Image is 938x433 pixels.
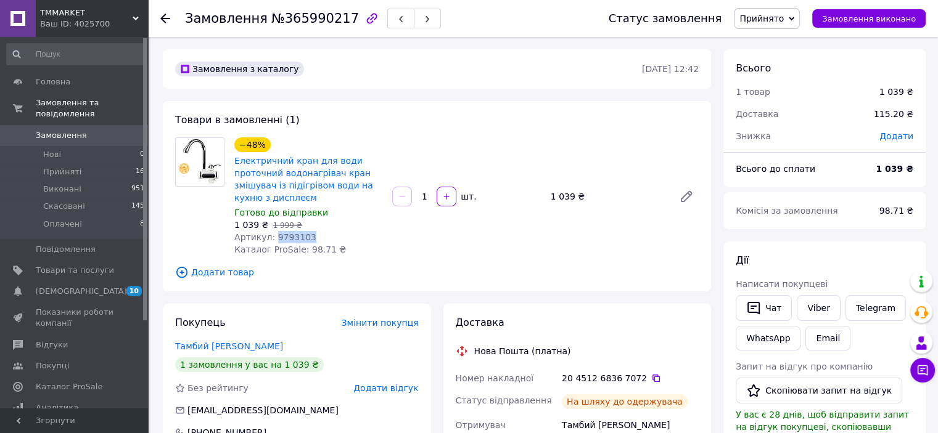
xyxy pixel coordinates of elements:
span: Доставка [736,109,778,119]
span: 10 [126,286,142,296]
span: Артикул: 9793103 [234,232,316,242]
a: Viber [797,295,840,321]
div: Статус замовлення [609,12,722,25]
div: На шляху до одержувача [562,394,688,409]
span: №365990217 [271,11,359,26]
span: Отримувач [456,420,506,430]
span: 1 039 ₴ [234,220,268,230]
span: Покупці [36,360,69,371]
span: Каталог ProSale: 98.71 ₴ [234,245,346,254]
a: WhatsApp [736,326,800,350]
span: Дії [736,254,749,266]
span: Головна [36,76,70,87]
button: Email [805,326,850,350]
div: Замовлення з каталогу [175,62,304,76]
span: 16 [136,166,144,177]
span: Замовлення виконано [822,14,916,23]
span: 951 [131,184,144,195]
b: 1 039 ₴ [876,164,913,174]
span: Аналітика [36,402,78,413]
div: Ваш ID: 4025700 [40,18,148,30]
span: Повідомлення [36,244,96,255]
span: Замовлення [36,130,87,141]
span: Відгуки [36,339,68,350]
span: Замовлення [185,11,268,26]
span: TMMARKET [40,7,133,18]
span: 1 999 ₴ [273,221,302,230]
span: Додати відгук [353,383,418,393]
span: 0 [140,149,144,160]
span: [EMAIL_ADDRESS][DOMAIN_NAME] [187,405,339,415]
button: Чат [736,295,792,321]
span: Запит на відгук про компанію [736,362,873,371]
input: Пошук [6,43,146,65]
div: 1 039 ₴ [546,188,669,205]
a: Редагувати [674,184,699,209]
a: Електричний кран для води проточний водонагрівач кран змішувач із підігрівом води на кухню з дисп... [234,156,373,203]
span: Покупець [175,317,226,328]
span: Номер накладної [456,373,534,383]
span: Комісія за замовлення [736,206,838,216]
a: Telegram [845,295,906,321]
span: Нові [43,149,61,160]
span: Написати покупцеві [736,279,828,289]
span: Додати [879,131,913,141]
span: Замовлення та повідомлення [36,97,148,119]
span: Змінити покупця [342,318,419,328]
span: 8 [140,219,144,230]
span: Скасовані [43,201,85,212]
span: 1 товар [736,87,770,97]
span: 145 [131,201,144,212]
span: Каталог ProSale [36,381,102,392]
span: Знижка [736,131,771,141]
span: Виконані [43,184,81,195]
span: 98.71 ₴ [879,206,913,216]
span: Доставка [456,317,504,328]
div: −48% [234,137,271,152]
span: Статус відправлення [456,395,552,405]
div: 1 039 ₴ [879,86,913,98]
div: 1 замовлення у вас на 1 039 ₴ [175,357,324,372]
img: Електричний кран для води проточний водонагрівач кран змішувач із підігрівом води на кухню з дисп... [178,138,222,186]
time: [DATE] 12:42 [642,64,699,74]
div: шт. [458,190,477,203]
a: Тамбий [PERSON_NAME] [175,341,283,351]
div: 20 4512 6836 7072 [562,372,699,384]
span: Готово до відправки [234,208,328,217]
span: Показники роботи компанії [36,307,114,329]
span: Без рейтингу [187,383,249,393]
span: Прийнято [739,14,784,23]
span: Товари та послуги [36,265,114,276]
span: Оплачені [43,219,82,230]
button: Чат з покупцем [910,358,935,382]
button: Скопіювати запит на відгук [736,378,902,403]
div: Нова Пошта (платна) [471,345,574,357]
span: [DEMOGRAPHIC_DATA] [36,286,127,297]
div: 115.20 ₴ [866,100,921,127]
span: Прийняті [43,166,81,177]
span: Всього до сплати [736,164,815,174]
div: Повернутися назад [160,12,170,25]
span: Додати товар [175,265,699,279]
span: Всього [736,62,771,74]
button: Замовлення виконано [812,9,926,28]
span: Товари в замовленні (1) [175,114,300,126]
